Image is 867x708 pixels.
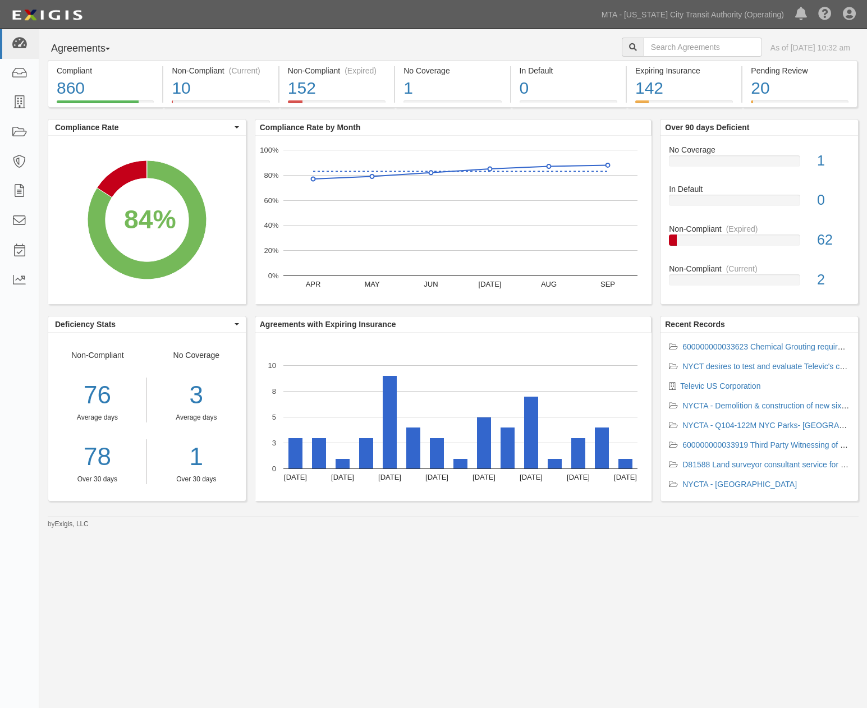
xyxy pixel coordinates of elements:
[155,439,237,475] a: 1
[660,223,858,235] div: Non-Compliant
[403,76,501,100] div: 1
[660,263,858,274] div: Non-Compliant
[48,413,146,422] div: Average days
[635,76,733,100] div: 142
[726,263,758,274] div: (Current)
[279,100,394,109] a: Non-Compliant(Expired)152
[635,65,733,76] div: Expiring Insurance
[55,122,232,133] span: Compliance Rate
[260,320,396,329] b: Agreements with Expiring Insurance
[809,270,858,290] div: 2
[305,280,320,288] text: APR
[163,100,278,109] a: Non-Compliant(Current)10
[48,439,146,475] a: 78
[424,280,438,288] text: JUN
[809,190,858,210] div: 0
[395,100,510,109] a: No Coverage1
[55,319,232,330] span: Deficiency Stats
[660,144,858,155] div: No Coverage
[147,350,246,484] div: No Coverage
[809,151,858,171] div: 1
[567,473,590,481] text: [DATE]
[520,473,543,481] text: [DATE]
[48,378,146,413] div: 76
[124,201,176,238] div: 84%
[614,473,637,481] text: [DATE]
[229,65,260,76] div: (Current)
[272,465,276,473] text: 0
[751,76,848,100] div: 20
[726,223,758,235] div: (Expired)
[403,65,501,76] div: No Coverage
[255,136,652,304] svg: A chart.
[520,76,617,100] div: 0
[364,280,380,288] text: MAY
[600,280,615,288] text: SEP
[155,378,237,413] div: 3
[644,38,762,57] input: Search Agreements
[155,413,237,422] div: Average days
[264,221,278,229] text: 40%
[255,333,652,501] svg: A chart.
[511,100,626,109] a: In Default0
[272,439,276,447] text: 3
[48,38,132,60] button: Agreements
[742,100,857,109] a: Pending Review20
[264,196,278,204] text: 60%
[751,65,848,76] div: Pending Review
[155,475,237,484] div: Over 30 days
[48,119,246,135] button: Compliance Rate
[260,146,279,154] text: 100%
[272,387,276,396] text: 8
[284,473,307,481] text: [DATE]
[172,65,269,76] div: Non-Compliant (Current)
[48,316,246,332] button: Deficiency Stats
[268,272,278,280] text: 0%
[288,76,386,100] div: 152
[520,65,617,76] div: In Default
[48,475,146,484] div: Over 30 days
[172,76,269,100] div: 10
[55,520,89,528] a: Exigis, LLC
[264,171,278,180] text: 80%
[378,473,401,481] text: [DATE]
[809,230,858,250] div: 62
[48,136,246,304] svg: A chart.
[680,381,760,390] a: Televic US Corporation
[345,65,377,76] div: (Expired)
[669,144,850,184] a: No Coverage1
[478,280,501,288] text: [DATE]
[260,123,361,132] b: Compliance Rate by Month
[272,413,276,421] text: 5
[57,76,154,100] div: 860
[818,8,832,21] i: Help Center - Complianz
[669,183,850,223] a: In Default0
[48,519,89,529] small: by
[541,280,557,288] text: AUG
[425,473,448,481] text: [DATE]
[268,361,276,370] text: 10
[57,65,154,76] div: Compliant
[669,263,850,295] a: Non-Compliant(Current)2
[8,5,86,25] img: logo-5460c22ac91f19d4615b14bd174203de0afe785f0fc80cf4dbbc73dc1793850b.png
[682,480,797,489] a: NYCTA - [GEOGRAPHIC_DATA]
[473,473,496,481] text: [DATE]
[288,65,386,76] div: Non-Compliant (Expired)
[264,246,278,255] text: 20%
[627,100,741,109] a: Expiring Insurance142
[669,223,850,263] a: Non-Compliant(Expired)62
[331,473,354,481] text: [DATE]
[596,3,790,26] a: MTA - [US_STATE] City Transit Authority (Operating)
[660,183,858,195] div: In Default
[48,100,162,109] a: Compliant860
[48,350,147,484] div: Non-Compliant
[665,123,749,132] b: Over 90 days Deficient
[770,42,850,53] div: As of [DATE] 10:32 am
[665,320,725,329] b: Recent Records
